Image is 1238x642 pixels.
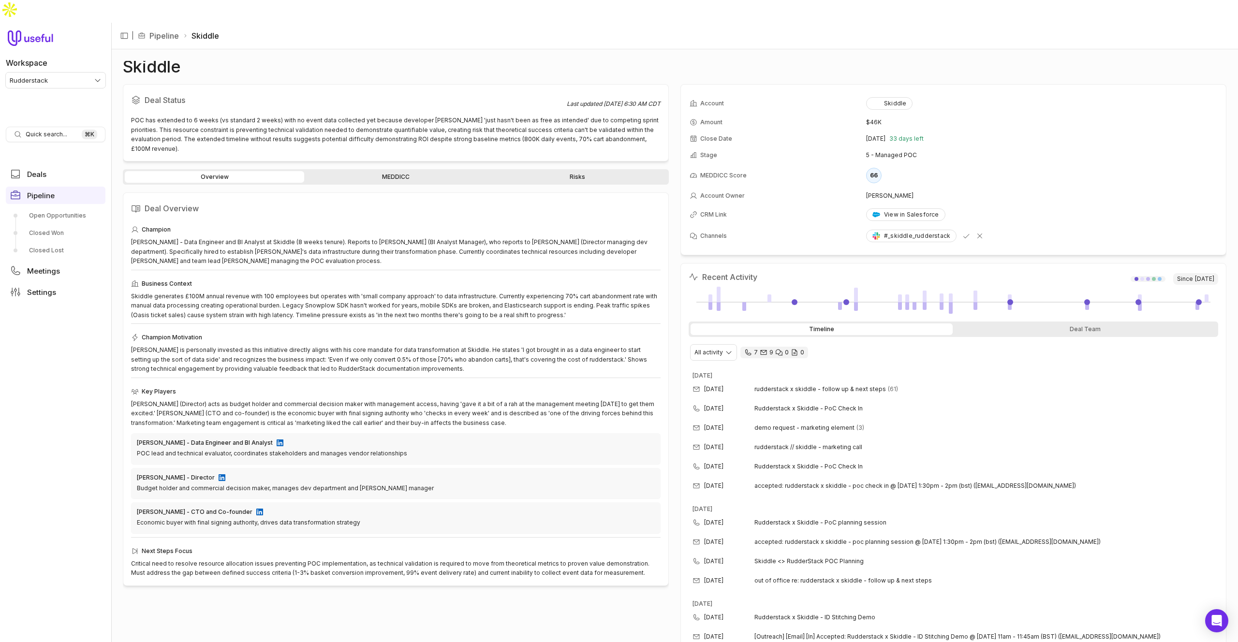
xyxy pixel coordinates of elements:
[26,131,67,138] span: Quick search...
[6,208,105,223] a: Open Opportunities
[704,538,723,546] time: [DATE]
[131,292,661,320] div: Skiddle generates £100M annual revenue with 100 employees but operates with 'small company approa...
[704,405,723,412] time: [DATE]
[691,323,953,335] div: Timeline
[700,192,745,200] span: Account Owner
[866,188,1217,204] td: [PERSON_NAME]
[123,61,181,73] h1: Skiddle
[740,347,808,358] div: 7 calls and 9 email threads
[604,100,661,107] time: [DATE] 6:30 AM CDT
[866,135,885,143] time: [DATE]
[700,100,724,107] span: Account
[856,424,864,432] span: 3 emails in thread
[27,289,56,296] span: Settings
[487,171,667,183] a: Risks
[754,443,862,451] span: rudderstack // skiddle - marketing call
[693,505,712,512] time: [DATE]
[27,192,55,199] span: Pipeline
[131,92,567,108] h2: Deal Status
[704,463,723,470] time: [DATE]
[137,508,252,516] div: [PERSON_NAME] - CTO and Co-founder
[866,230,957,242] a: #_skiddle_rudderstack
[6,57,47,69] label: Workspace
[131,201,661,216] h2: Deal Overview
[137,439,273,447] div: [PERSON_NAME] - Data Engineer and BI Analyst
[704,557,723,565] time: [DATE]
[6,165,105,183] a: Deals
[888,385,898,393] span: 61 emails in thread
[82,130,97,139] kbd: ⌘ K
[219,474,225,481] img: LinkedIn
[131,386,661,397] div: Key Players
[872,211,939,219] div: View in Salesforce
[131,332,661,343] div: Champion Motivation
[137,474,215,481] div: [PERSON_NAME] - Director
[889,135,924,143] span: 33 days left
[704,443,723,451] time: [DATE]
[754,538,1101,546] span: accepted: rudderstack x skiddle - poc planning session @ [DATE] 1:30pm - 2pm (bst) ([EMAIL_ADDRES...
[6,225,105,241] a: Closed Won
[704,633,723,641] time: [DATE]
[866,115,1217,130] td: $46K
[754,557,1203,565] span: Skiddle <> RudderStack POC Planning
[866,208,945,221] a: View in Salesforce
[700,135,732,143] span: Close Date
[6,243,105,258] a: Closed Lost
[256,509,263,515] img: LinkedIn
[137,449,655,458] div: POC lead and technical evaluator, coordinates stakeholders and manages vendor relationships
[567,100,661,108] div: Last updated
[700,151,717,159] span: Stage
[137,483,655,493] div: Budget holder and commercial decision maker, manages dev department and [PERSON_NAME] manager
[754,613,1203,621] span: Rudderstack x Skiddle - ID Stitching Demo
[1205,609,1228,632] div: Open Intercom Messenger
[704,519,723,526] time: [DATE]
[117,29,132,43] button: Collapse sidebar
[754,633,1161,641] span: [Outreach] [Email] [In] Accepted: Rudderstack x Skiddle - ID Stitching Demo @ [DATE] 11am - 11:45...
[754,577,932,584] span: out of office re: rudderstack x skiddle - follow up & next steps
[131,278,661,290] div: Business Context
[131,224,661,235] div: Champion
[6,283,105,301] a: Settings
[704,424,723,432] time: [DATE]
[137,518,655,527] div: Economic buyer with final signing authority, drives data transformation strategy
[872,100,906,107] div: Skiddle
[306,171,486,183] a: MEDDICC
[1195,275,1214,283] time: [DATE]
[149,30,179,42] a: Pipeline
[704,577,723,584] time: [DATE]
[754,519,1203,526] span: Rudderstack x Skiddle - PoC planning session
[27,171,46,178] span: Deals
[754,385,886,393] span: rudderstack x skiddle - follow up & next steps
[131,116,661,153] div: POC has extended to 6 weeks (vs standard 2 weeks) with no event data collected yet because develo...
[704,613,723,621] time: [DATE]
[700,232,727,240] span: Channels
[872,232,950,240] div: #_skiddle_rudderstack
[754,424,855,432] span: demo request - marketing element
[131,559,661,578] div: Critical need to resolve resource allocation issues preventing POC implementation, as technical v...
[277,439,283,446] img: LinkedIn
[6,187,105,204] a: Pipeline
[1173,273,1218,285] span: Since
[693,372,712,379] time: [DATE]
[125,171,304,183] a: Overview
[131,545,661,557] div: Next Steps Focus
[754,482,1076,490] span: accepted: rudderstack x skiddle - poc check in @ [DATE] 1:30pm - 2pm (bst) ([EMAIL_ADDRESS][DOMAI...
[27,267,60,275] span: Meetings
[754,463,1203,470] span: Rudderstack x Skiddle - PoC Check In
[700,118,722,126] span: Amount
[700,172,747,179] span: MEDDICC Score
[6,262,105,279] a: Meetings
[974,230,986,242] button: Reject
[700,211,727,219] span: CRM Link
[132,30,134,42] span: |
[6,208,105,258] div: Pipeline submenu
[704,482,723,490] time: [DATE]
[866,97,913,110] button: Skiddle
[960,230,972,242] button: Confirm and add @Useful to this channel
[704,385,723,393] time: [DATE]
[754,405,1203,412] span: Rudderstack x Skiddle - PoC Check In
[955,323,1217,335] div: Deal Team
[131,399,661,428] div: [PERSON_NAME] (Director) acts as budget holder and commercial decision maker with management acce...
[131,237,661,266] div: [PERSON_NAME] - Data Engineer and BI Analyst at Skiddle (8 weeks tenure). Reports to [PERSON_NAME...
[693,600,712,607] time: [DATE]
